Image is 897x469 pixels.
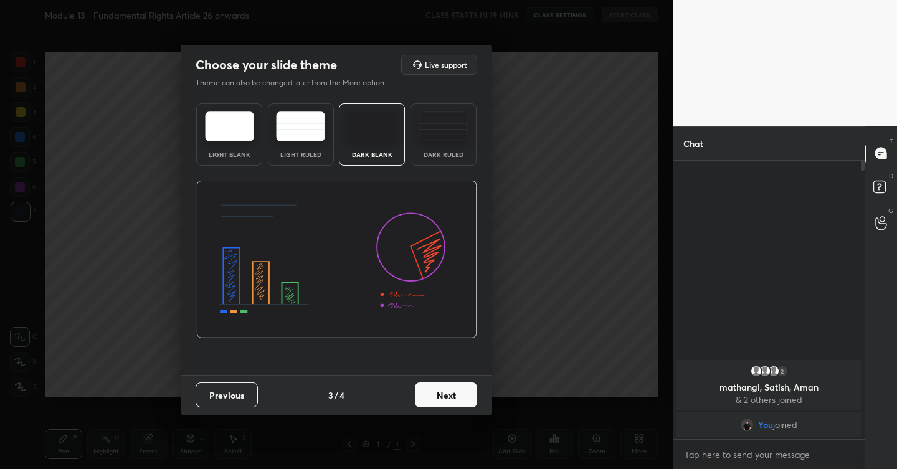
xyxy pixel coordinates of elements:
[758,420,773,430] span: You
[276,111,325,141] img: lightRuledTheme.5fabf969.svg
[889,171,893,181] p: D
[339,389,344,402] h4: 4
[419,151,468,158] div: Dark Ruled
[684,395,854,405] p: & 2 others joined
[767,365,780,377] img: default.png
[196,382,258,407] button: Previous
[425,61,467,69] h5: Live support
[196,181,477,339] img: darkThemeBanner.d06ce4a2.svg
[890,136,893,146] p: T
[328,389,333,402] h4: 3
[776,365,789,377] div: 2
[335,389,338,402] h4: /
[196,57,337,73] h2: Choose your slide theme
[196,77,397,88] p: Theme can also be changed later from the More option
[415,382,477,407] button: Next
[276,151,326,158] div: Light Ruled
[205,111,254,141] img: lightTheme.e5ed3b09.svg
[673,358,865,440] div: grid
[888,206,893,216] p: G
[759,365,771,377] img: default.png
[773,420,797,430] span: joined
[684,382,854,392] p: mathangi, Satish, Aman
[750,365,762,377] img: default.png
[741,419,753,431] img: 8cd94f619250439491894a4a2820ac54.png
[348,111,397,141] img: darkTheme.f0cc69e5.svg
[204,151,254,158] div: Light Blank
[419,111,468,141] img: darkRuledTheme.de295e13.svg
[673,127,713,160] p: Chat
[347,151,397,158] div: Dark Blank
